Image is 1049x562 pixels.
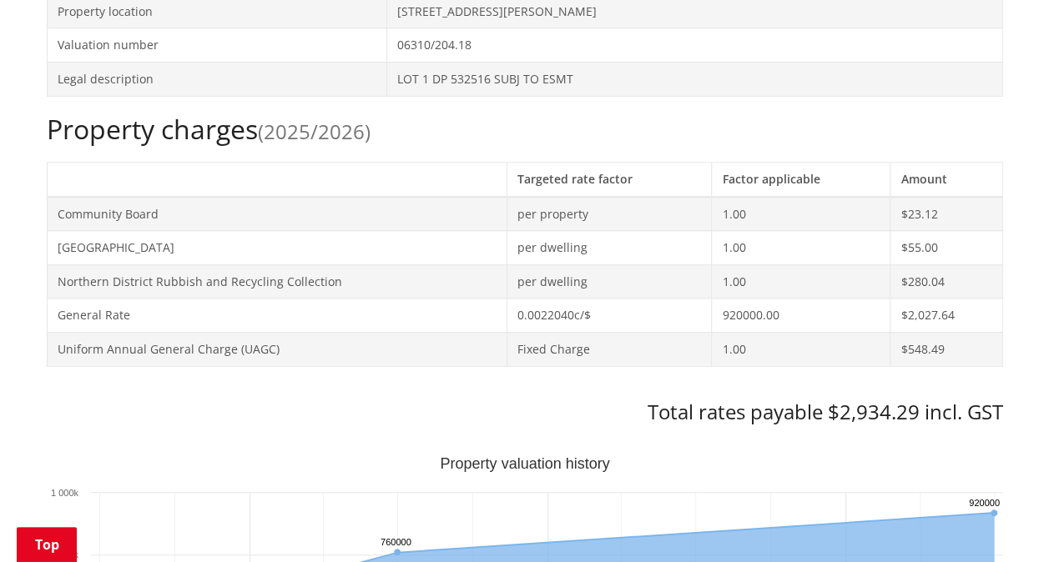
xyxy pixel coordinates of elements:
[507,162,712,196] th: Targeted rate factor
[47,28,387,63] td: Valuation number
[712,264,890,299] td: 1.00
[507,332,712,366] td: Fixed Charge
[890,162,1002,196] th: Amount
[381,537,411,547] text: 760000
[387,28,1002,63] td: 06310/204.18
[507,197,712,231] td: per property
[47,400,1003,424] h3: Total rates payable $2,934.29 incl. GST
[258,118,371,145] span: (2025/2026)
[387,62,1002,96] td: LOT 1 DP 532516 SUBJ TO ESMT
[440,455,609,472] text: Property valuation history
[50,488,78,498] text: 1 000k
[47,332,507,366] td: Uniform Annual General Charge (UAGC)
[394,549,401,555] path: Thursday, Jun 30, 14:00, 760,000. Capital Value.
[47,231,507,265] td: [GEOGRAPHIC_DATA]
[507,299,712,333] td: 0.0022040c/$
[890,332,1002,366] td: $548.49
[890,264,1002,299] td: $280.04
[17,527,77,562] a: Top
[712,299,890,333] td: 920000.00
[712,231,890,265] td: 1.00
[890,197,1002,231] td: $23.12
[507,264,712,299] td: per dwelling
[890,231,1002,265] td: $55.00
[47,113,1003,145] h2: Property charges
[712,332,890,366] td: 1.00
[972,492,1032,552] iframe: Messenger Launcher
[712,197,890,231] td: 1.00
[47,62,387,96] td: Legal description
[507,231,712,265] td: per dwelling
[47,197,507,231] td: Community Board
[890,299,1002,333] td: $2,027.64
[712,162,890,196] th: Factor applicable
[47,299,507,333] td: General Rate
[969,498,1000,508] text: 920000
[47,264,507,299] td: Northern District Rubbish and Recycling Collection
